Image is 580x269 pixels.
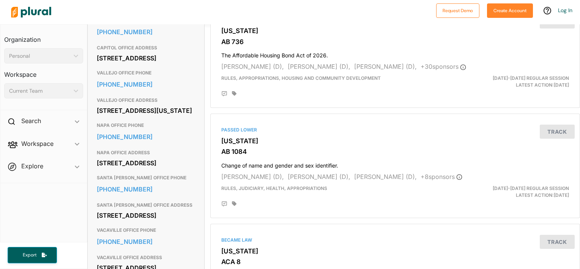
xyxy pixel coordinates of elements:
a: [PHONE_NUMBER] [97,131,195,142]
h2: Search [21,117,41,125]
h3: AB 1084 [221,148,569,155]
h3: SANTA [PERSON_NAME] OFFICE ADDRESS [97,201,195,210]
h3: VACAVILLE OFFICE ADDRESS [97,253,195,262]
div: Personal [9,52,71,60]
h4: Change of name and gender and sex identifier. [221,159,569,169]
div: Current Team [9,87,71,95]
h3: NAPA OFFICE ADDRESS [97,148,195,157]
span: + 8 sponsor s [421,173,462,180]
h3: [US_STATE] [221,27,569,35]
button: Track [540,125,575,139]
h3: VACAVILLE OFFICE PHONE [97,226,195,235]
span: [PERSON_NAME] (D), [288,173,350,180]
span: [PERSON_NAME] (D), [354,173,417,180]
a: Request Demo [436,6,479,14]
h3: [US_STATE] [221,247,569,255]
h3: VALLEJO OFFICE PHONE [97,68,195,78]
h3: ACA 8 [221,258,569,266]
span: Rules, Appropriations, Housing and Community Development [221,75,381,81]
div: Latest Action: [DATE] [455,185,575,199]
a: Log In [558,7,572,14]
span: [DATE]-[DATE] Regular Session [493,75,569,81]
div: [STREET_ADDRESS] [97,52,195,64]
button: Export [8,247,57,263]
h3: [US_STATE] [221,137,569,145]
span: [DATE]-[DATE] Regular Session [493,185,569,191]
button: Track [540,235,575,249]
a: [PHONE_NUMBER] [97,26,195,38]
div: Passed Lower [221,127,569,133]
span: [PERSON_NAME] (D), [221,63,284,70]
span: [PERSON_NAME] (D), [354,63,417,70]
div: Add tags [232,201,236,206]
h3: NAPA OFFICE PHONE [97,121,195,130]
div: Latest Action: [DATE] [455,75,575,89]
div: [STREET_ADDRESS][US_STATE] [97,105,195,116]
h4: The Affordable Housing Bond Act of 2026. [221,49,569,59]
h3: CAPITOL OFFICE ADDRESS [97,43,195,52]
h3: Organization [4,28,83,45]
div: [STREET_ADDRESS] [97,210,195,221]
span: Rules, Judiciary, Health, Appropriations [221,185,327,191]
div: Add Position Statement [221,91,227,97]
div: Add Position Statement [221,201,227,207]
h3: Workspace [4,63,83,80]
button: Request Demo [436,3,479,18]
div: Add tags [232,91,236,96]
h3: SANTA [PERSON_NAME] OFFICE PHONE [97,173,195,182]
span: Export [17,252,42,258]
button: Create Account [487,3,533,18]
div: Became Law [221,237,569,244]
a: Create Account [487,6,533,14]
span: + 30 sponsor s [421,63,466,70]
span: [PERSON_NAME] (D), [288,63,350,70]
h3: AB 736 [221,38,569,46]
div: [STREET_ADDRESS] [97,157,195,169]
a: [PHONE_NUMBER] [97,236,195,247]
a: [PHONE_NUMBER] [97,184,195,195]
h3: VALLEJO OFFICE ADDRESS [97,96,195,105]
a: [PHONE_NUMBER] [97,79,195,90]
span: [PERSON_NAME] (D), [221,173,284,180]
